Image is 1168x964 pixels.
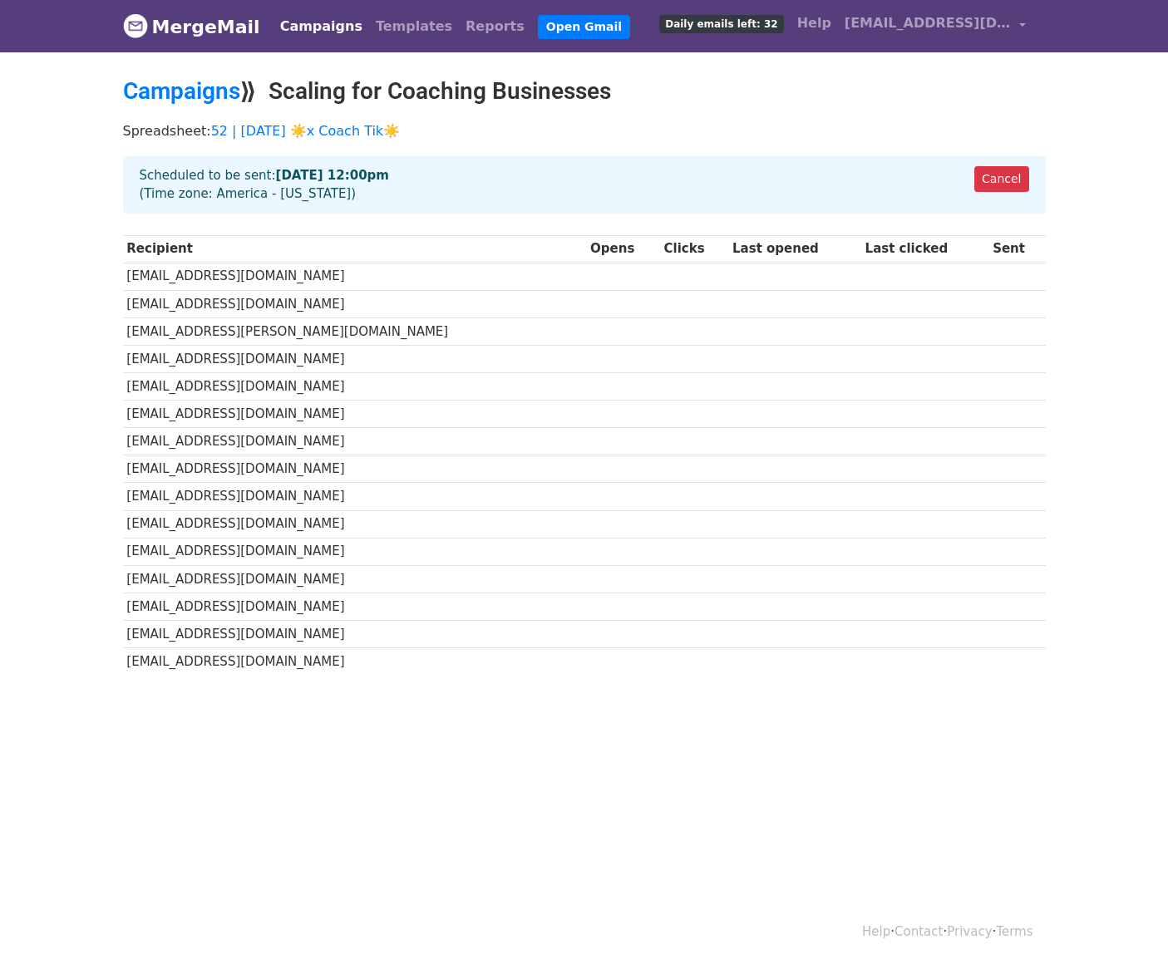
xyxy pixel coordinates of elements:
[538,15,630,39] a: Open Gmail
[947,924,992,939] a: Privacy
[123,373,587,401] td: [EMAIL_ADDRESS][DOMAIN_NAME]
[123,565,587,593] td: [EMAIL_ADDRESS][DOMAIN_NAME]
[660,235,729,263] th: Clicks
[123,483,587,510] td: [EMAIL_ADDRESS][DOMAIN_NAME]
[123,620,587,647] td: [EMAIL_ADDRESS][DOMAIN_NAME]
[123,648,587,676] td: [EMAIL_ADDRESS][DOMAIN_NAME]
[123,538,587,565] td: [EMAIL_ADDRESS][DOMAIN_NAME]
[276,168,389,183] strong: [DATE] 12:00pm
[123,290,587,317] td: [EMAIL_ADDRESS][DOMAIN_NAME]
[459,10,531,43] a: Reports
[123,263,587,290] td: [EMAIL_ADDRESS][DOMAIN_NAME]
[123,77,240,105] a: Campaigns
[123,401,587,428] td: [EMAIL_ADDRESS][DOMAIN_NAME]
[369,10,459,43] a: Templates
[586,235,659,263] th: Opens
[123,455,587,483] td: [EMAIL_ADDRESS][DOMAIN_NAME]
[988,235,1045,263] th: Sent
[123,9,260,44] a: MergeMail
[653,7,790,40] a: Daily emails left: 32
[123,317,587,345] td: [EMAIL_ADDRESS][PERSON_NAME][DOMAIN_NAME]
[211,123,400,139] a: 52 | [DATE] ☀️x Coach Tik☀️
[123,510,587,538] td: [EMAIL_ADDRESS][DOMAIN_NAME]
[123,235,587,263] th: Recipient
[123,77,1046,106] h2: ⟫ Scaling for Coaching Businesses
[123,428,587,455] td: [EMAIL_ADDRESS][DOMAIN_NAME]
[123,13,148,38] img: MergeMail logo
[123,593,587,620] td: [EMAIL_ADDRESS][DOMAIN_NAME]
[838,7,1032,46] a: [EMAIL_ADDRESS][DOMAIN_NAME]
[274,10,369,43] a: Campaigns
[791,7,838,40] a: Help
[123,156,1046,214] div: Scheduled to be sent: (Time zone: America - [US_STATE])
[845,13,1011,33] span: [EMAIL_ADDRESS][DOMAIN_NAME]
[996,924,1032,939] a: Terms
[861,235,989,263] th: Last clicked
[974,166,1028,192] a: Cancel
[862,924,890,939] a: Help
[659,15,783,33] span: Daily emails left: 32
[123,345,587,372] td: [EMAIL_ADDRESS][DOMAIN_NAME]
[123,122,1046,140] p: Spreadsheet:
[894,924,943,939] a: Contact
[728,235,861,263] th: Last opened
